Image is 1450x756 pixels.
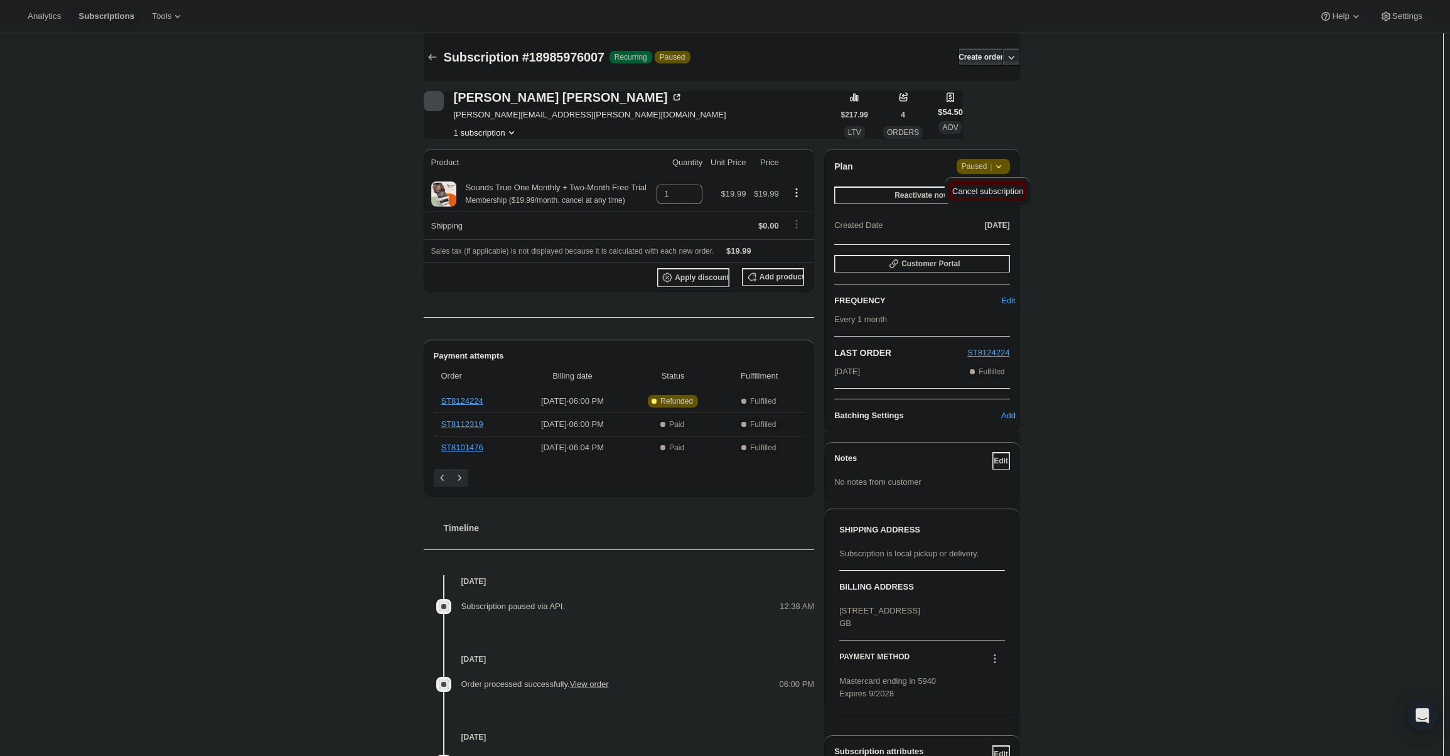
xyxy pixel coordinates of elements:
span: Every 1 month [834,315,887,324]
span: Paid [669,419,684,429]
a: ST8112319 [441,419,483,429]
span: LTV [848,128,861,137]
span: Add product [760,272,804,282]
span: Fulfilled [750,443,776,453]
th: Shipping [424,212,653,239]
h4: [DATE] [424,731,815,743]
th: Unit Price [706,149,749,176]
button: Add product [742,268,804,286]
h4: [DATE] [424,575,815,588]
h3: BILLING ADDRESS [839,581,1004,593]
button: $217.99 [841,106,868,124]
span: Create order [959,52,1003,62]
button: Edit [1000,291,1018,311]
span: 12:38 AM [780,600,814,613]
h4: [DATE] [424,653,815,666]
span: Order processed successfully. [461,679,609,689]
span: Mastercard ending in 5940 Expires 9/2028 [839,676,936,698]
h2: LAST ORDER [834,347,967,359]
span: [STREET_ADDRESS] GB [839,606,920,628]
div: Open Intercom Messenger [1407,701,1437,731]
button: Product actions [454,126,518,139]
span: Help [1332,11,1349,21]
h6: Batching Settings [834,409,1007,422]
span: $19.99 [726,246,751,256]
button: Tools [144,8,191,25]
span: Paused [962,160,1005,173]
button: Create order [959,48,1003,66]
th: Price [749,149,782,176]
div: [PERSON_NAME] [PERSON_NAME] [454,91,683,104]
span: | [990,161,992,171]
button: Settings [1372,8,1430,25]
span: Tools [152,11,171,21]
span: $19.99 [721,189,746,198]
span: Billing date [521,370,624,382]
a: View order [570,679,609,689]
span: Reactivate now [894,190,949,200]
span: Analytics [28,11,61,21]
span: $19.99 [754,189,779,198]
a: ST8101476 [441,443,483,452]
h2: Timeline [444,522,815,534]
img: product img [431,181,456,207]
button: Customer Portal [834,255,1009,273]
button: ST8124224 [967,347,1009,359]
small: Membership ($19.99/month. cancel at any time) [466,196,625,205]
span: Paused [660,52,685,62]
span: $0.00 [758,221,779,230]
nav: Pagination [434,469,805,487]
span: ORDERS [887,128,919,137]
span: [DATE] · 06:04 PM [521,441,624,454]
button: Subscriptions [71,8,142,25]
span: Apply discount [675,273,729,283]
span: $217.99 [841,110,868,120]
span: Edit [994,456,1008,466]
button: 4 [894,106,912,124]
span: Settings [1392,11,1422,21]
h2: FREQUENCY [834,294,1007,307]
span: Fulfilled [750,419,776,429]
span: Paid [669,443,684,453]
span: Fulfilled [750,396,776,406]
button: Product actions [787,186,807,200]
button: Help [1312,8,1369,25]
span: Cancel subscription [952,186,1023,196]
span: [PERSON_NAME][EMAIL_ADDRESS][PERSON_NAME][DOMAIN_NAME] [454,109,726,121]
th: Order [434,362,518,390]
span: Fulfillment [722,370,797,382]
span: Subscription paused via API. [461,602,566,611]
button: Shipping actions [787,217,807,231]
span: [DATE] · 06:00 PM [521,395,624,408]
span: No notes from customer [834,477,921,487]
span: Add [1001,409,1016,422]
span: [DATE] [834,365,860,378]
span: Edit [1001,294,1015,307]
span: Sales tax (if applicable) is not displayed because it is calculated with each new order. [431,247,714,256]
button: Add [1000,406,1018,426]
span: Fulfilled [979,367,1004,377]
button: Apply discount [657,268,729,287]
span: 4 [901,110,905,120]
span: Created Date [834,219,883,232]
button: [DATE] [985,217,1010,234]
span: Customer Portal [901,259,960,269]
button: Edit [992,452,1010,470]
button: Analytics [20,8,68,25]
h3: PAYMENT METHOD [839,652,910,669]
th: Product [424,149,653,176]
span: Subscriptions [78,11,134,21]
button: Cancel subscription [948,181,1027,201]
h3: Notes [834,452,992,470]
button: Reactivate now [834,186,1009,204]
span: [DATE] · 06:00 PM [521,418,624,431]
span: Anna Feist [424,91,444,111]
h2: Plan [834,160,853,173]
span: $54.50 [938,106,963,119]
th: Quantity [653,149,707,176]
a: ST8124224 [967,348,1009,357]
button: Subscriptions [424,48,441,66]
span: Subscription #18985976007 [444,50,604,64]
span: 06:00 PM [780,678,815,691]
h2: Payment attempts [434,350,805,362]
